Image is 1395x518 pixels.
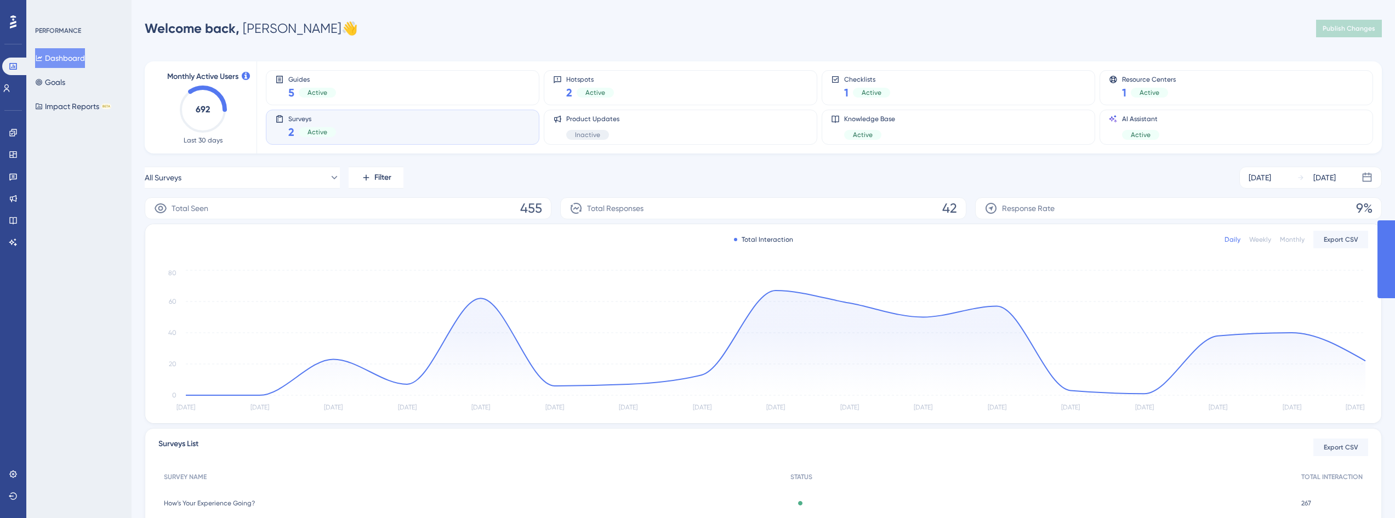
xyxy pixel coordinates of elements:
[545,403,564,411] tspan: [DATE]
[145,167,340,189] button: All Surveys
[1301,473,1363,481] span: TOTAL INTERACTION
[566,75,614,83] span: Hotspots
[168,269,176,277] tspan: 80
[168,329,176,337] tspan: 40
[288,124,294,140] span: 2
[308,88,327,97] span: Active
[862,88,881,97] span: Active
[520,200,542,217] span: 455
[1002,202,1055,215] span: Response Rate
[374,171,391,184] span: Filter
[35,72,65,92] button: Goals
[1323,24,1375,33] span: Publish Changes
[145,20,240,36] span: Welcome back,
[167,70,238,83] span: Monthly Active Users
[1135,403,1154,411] tspan: [DATE]
[566,115,619,123] span: Product Updates
[1346,403,1364,411] tspan: [DATE]
[1313,439,1368,456] button: Export CSV
[585,88,605,97] span: Active
[1324,235,1358,244] span: Export CSV
[250,403,269,411] tspan: [DATE]
[35,48,85,68] button: Dashboard
[1140,88,1159,97] span: Active
[172,202,208,215] span: Total Seen
[566,85,572,100] span: 2
[164,473,207,481] span: SURVEY NAME
[471,403,490,411] tspan: [DATE]
[1356,200,1373,217] span: 9%
[1283,403,1301,411] tspan: [DATE]
[164,499,255,508] span: How’s Your Experience Going?
[35,96,111,116] button: Impact ReportsBETA
[35,26,81,35] div: PERFORMANCE
[1349,475,1382,508] iframe: UserGuiding AI Assistant Launcher
[145,171,181,184] span: All Surveys
[914,403,932,411] tspan: [DATE]
[1249,235,1271,244] div: Weekly
[575,130,600,139] span: Inactive
[1225,235,1240,244] div: Daily
[398,403,417,411] tspan: [DATE]
[988,403,1006,411] tspan: [DATE]
[169,298,176,305] tspan: 60
[1249,171,1271,184] div: [DATE]
[176,403,195,411] tspan: [DATE]
[587,202,644,215] span: Total Responses
[1209,403,1227,411] tspan: [DATE]
[766,403,785,411] tspan: [DATE]
[693,403,711,411] tspan: [DATE]
[1122,85,1126,100] span: 1
[172,391,176,399] tspan: 0
[184,136,223,145] span: Last 30 days
[1301,499,1311,508] span: 267
[1280,235,1305,244] div: Monthly
[840,403,859,411] tspan: [DATE]
[145,20,358,37] div: [PERSON_NAME] 👋
[844,115,895,123] span: Knowledge Base
[349,167,403,189] button: Filter
[324,403,343,411] tspan: [DATE]
[1313,171,1336,184] div: [DATE]
[1061,403,1080,411] tspan: [DATE]
[1131,130,1151,139] span: Active
[853,130,873,139] span: Active
[1316,20,1382,37] button: Publish Changes
[1122,115,1159,123] span: AI Assistant
[308,128,327,136] span: Active
[844,75,890,83] span: Checklists
[288,85,294,100] span: 5
[1324,443,1358,452] span: Export CSV
[158,437,198,457] span: Surveys List
[942,200,957,217] span: 42
[288,75,336,83] span: Guides
[1313,231,1368,248] button: Export CSV
[288,115,336,122] span: Surveys
[1122,75,1176,83] span: Resource Centers
[101,104,111,109] div: BETA
[844,85,849,100] span: 1
[619,403,637,411] tspan: [DATE]
[169,360,176,368] tspan: 20
[196,104,210,115] text: 692
[790,473,812,481] span: STATUS
[734,235,793,244] div: Total Interaction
